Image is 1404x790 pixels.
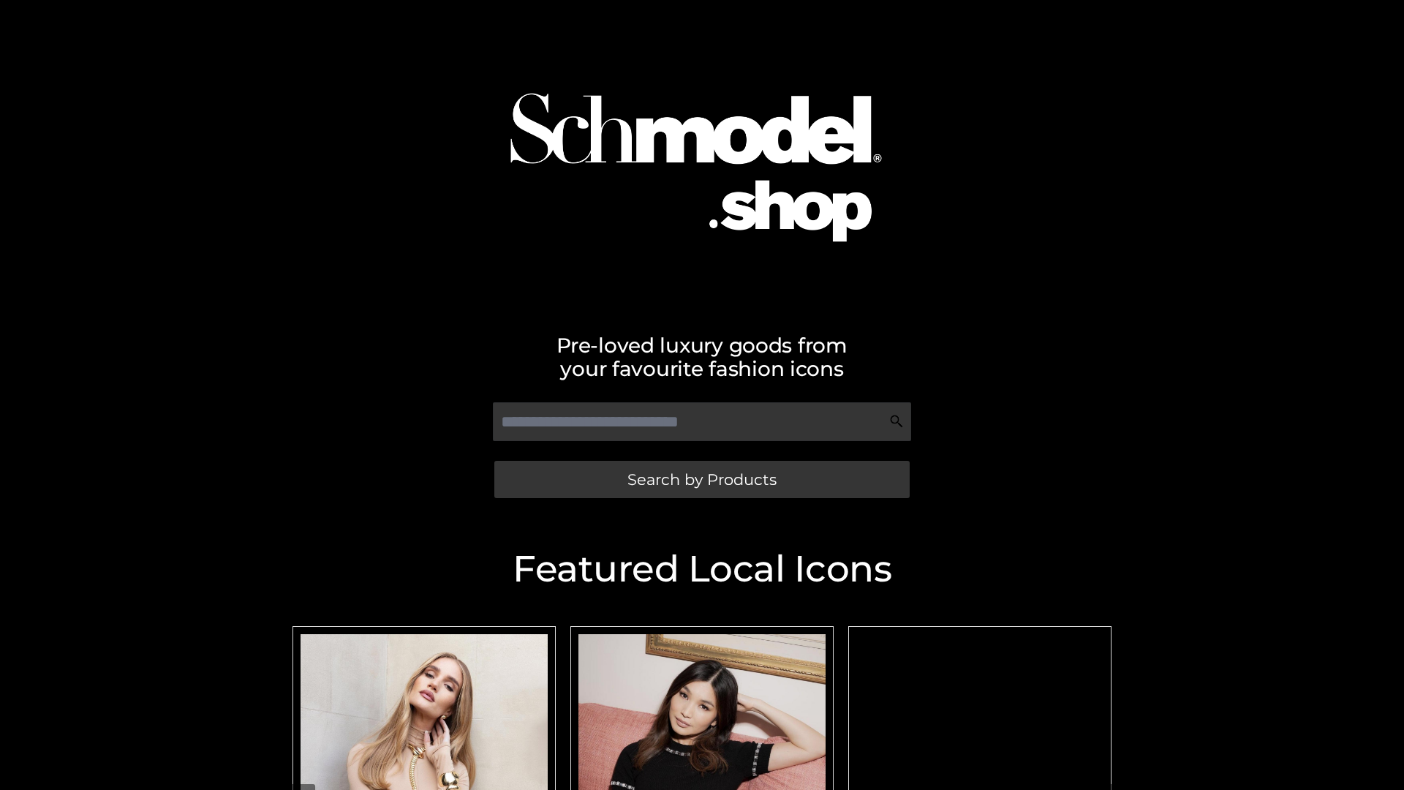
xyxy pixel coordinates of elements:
[285,334,1119,380] h2: Pre-loved luxury goods from your favourite fashion icons
[627,472,777,487] span: Search by Products
[285,551,1119,587] h2: Featured Local Icons​
[889,414,904,429] img: Search Icon
[494,461,910,498] a: Search by Products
